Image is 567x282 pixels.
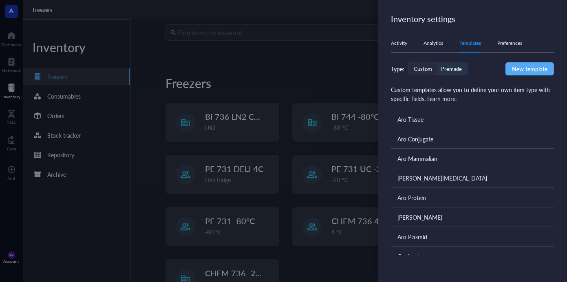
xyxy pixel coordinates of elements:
[397,232,427,241] div: Aro Plasmid
[397,174,487,183] div: [PERSON_NAME][MEDICAL_DATA]
[424,39,443,47] div: Analytics
[391,39,407,47] div: Activity
[427,95,457,103] a: Learn more.
[441,65,462,73] div: Premade
[397,134,433,143] div: Aro Conjugate
[414,65,432,73] div: Custom
[397,154,437,163] div: Aro Mammalian
[459,39,481,47] div: Templates
[391,13,557,24] div: Inventory settings
[437,63,466,75] div: Premade
[397,193,426,202] div: Aro Protein
[512,64,547,73] span: New template
[391,64,404,73] div: Type:
[408,62,468,75] div: segmented control
[397,252,425,261] div: Conjugates
[397,115,424,124] div: Aro Tissue
[497,39,522,47] div: Preferences
[397,213,442,222] div: [PERSON_NAME]
[505,62,554,75] button: New template
[391,85,554,103] div: Custom templates allow you to define your own item type with specific fields.
[409,63,437,75] div: Custom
